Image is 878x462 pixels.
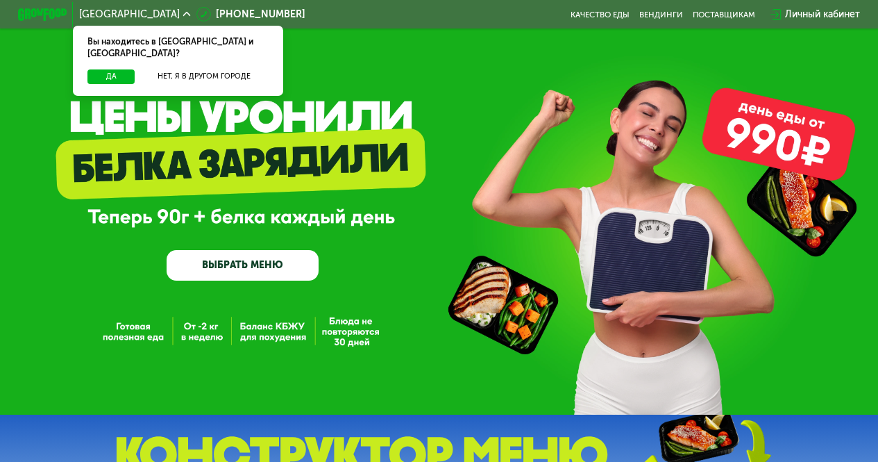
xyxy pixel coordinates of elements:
a: Качество еды [571,10,630,19]
a: ВЫБРАТЬ МЕНЮ [167,250,319,281]
button: Да [87,69,135,84]
div: Вы находитесь в [GEOGRAPHIC_DATA] и [GEOGRAPHIC_DATA]? [73,26,282,69]
a: [PHONE_NUMBER] [196,7,305,22]
span: [GEOGRAPHIC_DATA] [79,10,180,19]
a: Вендинги [639,10,683,19]
button: Нет, я в другом городе [140,69,268,84]
div: поставщикам [693,10,755,19]
div: Личный кабинет [785,7,860,22]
